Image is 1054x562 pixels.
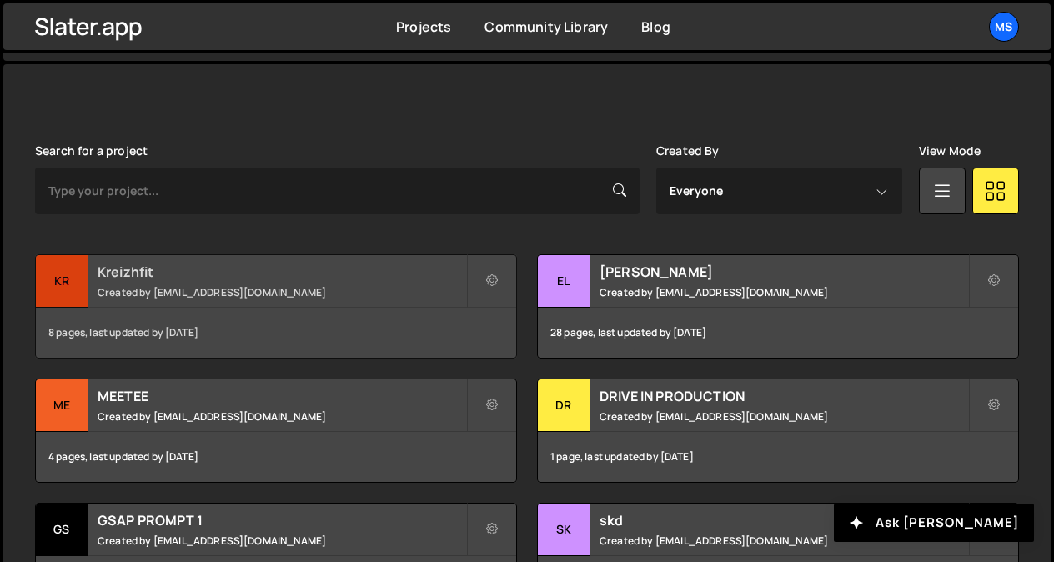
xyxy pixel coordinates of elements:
[36,308,516,358] div: 8 pages, last updated by [DATE]
[538,379,590,432] div: DR
[98,409,466,424] small: Created by [EMAIL_ADDRESS][DOMAIN_NAME]
[600,263,968,281] h2: [PERSON_NAME]
[600,534,968,548] small: Created by [EMAIL_ADDRESS][DOMAIN_NAME]
[538,504,590,556] div: sk
[538,432,1018,482] div: 1 page, last updated by [DATE]
[600,387,968,405] h2: DRIVE IN PRODUCTION
[396,18,451,36] a: Projects
[98,285,466,299] small: Created by [EMAIL_ADDRESS][DOMAIN_NAME]
[834,504,1034,542] button: Ask [PERSON_NAME]
[35,144,148,158] label: Search for a project
[98,263,466,281] h2: Kreizhfit
[600,285,968,299] small: Created by [EMAIL_ADDRESS][DOMAIN_NAME]
[98,387,466,405] h2: MEETEE
[641,18,670,36] a: Blog
[36,504,88,556] div: GS
[36,379,88,432] div: ME
[35,254,517,359] a: Kr Kreizhfit Created by [EMAIL_ADDRESS][DOMAIN_NAME] 8 pages, last updated by [DATE]
[600,409,968,424] small: Created by [EMAIL_ADDRESS][DOMAIN_NAME]
[36,255,88,308] div: Kr
[98,511,466,529] h2: GSAP PROMPT 1
[537,254,1019,359] a: el [PERSON_NAME] Created by [EMAIL_ADDRESS][DOMAIN_NAME] 28 pages, last updated by [DATE]
[919,144,981,158] label: View Mode
[35,379,517,483] a: ME MEETEE Created by [EMAIL_ADDRESS][DOMAIN_NAME] 4 pages, last updated by [DATE]
[484,18,608,36] a: Community Library
[98,534,466,548] small: Created by [EMAIL_ADDRESS][DOMAIN_NAME]
[989,12,1019,42] a: ms
[656,144,720,158] label: Created By
[36,432,516,482] div: 4 pages, last updated by [DATE]
[537,379,1019,483] a: DR DRIVE IN PRODUCTION Created by [EMAIL_ADDRESS][DOMAIN_NAME] 1 page, last updated by [DATE]
[600,511,968,529] h2: skd
[35,168,640,214] input: Type your project...
[538,255,590,308] div: el
[538,308,1018,358] div: 28 pages, last updated by [DATE]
